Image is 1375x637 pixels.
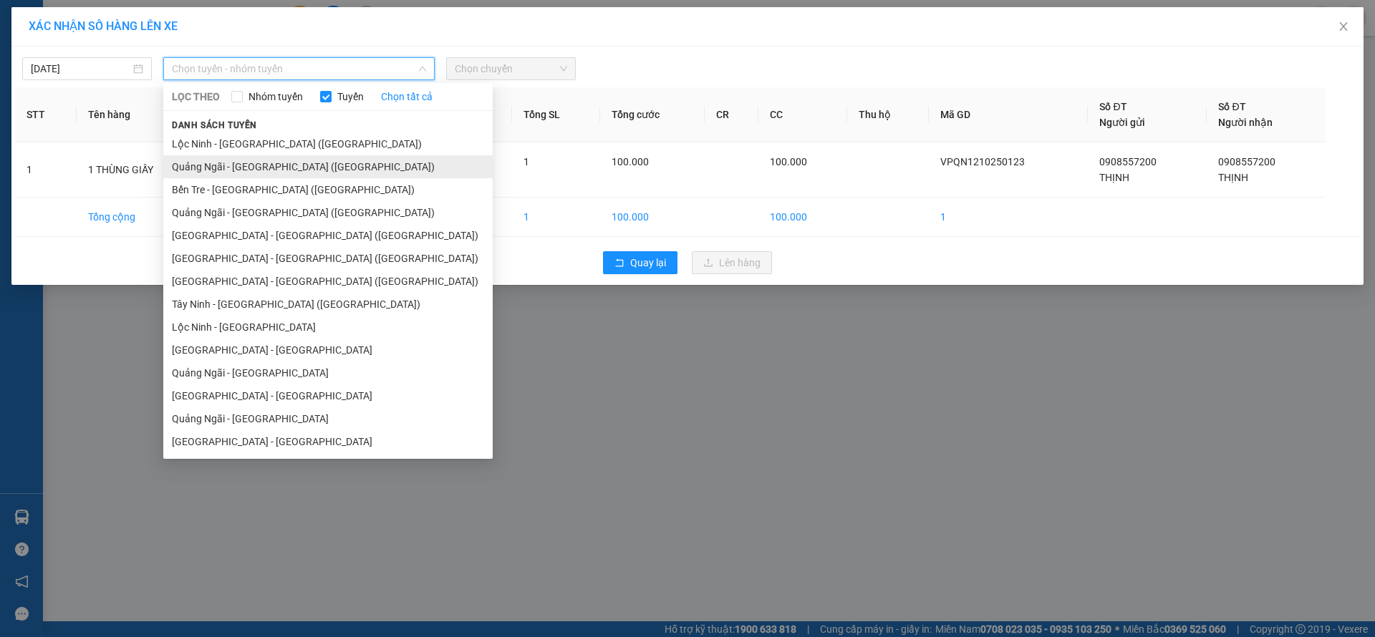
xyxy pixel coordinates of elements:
th: Thu hộ [847,87,929,142]
li: Ng/nhận: [4,99,123,126]
span: Chọn tuyến - nhóm tuyến [172,58,426,79]
li: Quảng Ngãi - [GEOGRAPHIC_DATA] ([GEOGRAPHIC_DATA]) [163,155,493,178]
button: uploadLên hàng [692,251,772,274]
span: 100.000 [770,156,807,167]
li: VP Nhận: [171,4,290,31]
th: Tên hàng [77,87,207,142]
span: Tuyến [332,89,370,104]
span: Số ĐT [1099,101,1126,112]
li: VP Gửi: [4,72,123,99]
li: Bến Tre - [GEOGRAPHIC_DATA] ([GEOGRAPHIC_DATA]) [163,178,493,201]
span: down [418,64,427,73]
span: Người nhận [1218,117,1273,128]
li: Tây Ninh - [GEOGRAPHIC_DATA] ([GEOGRAPHIC_DATA]) [163,293,493,316]
th: STT [15,87,77,142]
b: THỊNH [53,102,105,122]
li: CC [171,85,290,112]
li: [GEOGRAPHIC_DATA] - [GEOGRAPHIC_DATA] ([GEOGRAPHIC_DATA]) [163,247,493,270]
span: 0908557200 [1218,156,1275,167]
span: Danh sách tuyến [163,119,266,132]
li: Quảng Ngãi - [GEOGRAPHIC_DATA] ([GEOGRAPHIC_DATA]) [163,201,493,224]
span: close [1338,21,1349,32]
b: Công ty TNHH MTV DV-VT [PERSON_NAME] [4,6,112,69]
span: Quay lại [630,255,666,271]
button: rollbackQuay lại [603,251,677,274]
td: 1 [929,198,1088,237]
li: Tên hàng: [171,31,290,59]
span: THỊNH [1099,172,1129,183]
li: [GEOGRAPHIC_DATA] - [GEOGRAPHIC_DATA] [163,339,493,361]
span: Số ĐT [1218,101,1245,112]
button: Close [1323,7,1364,47]
a: Chọn tất cả [381,89,433,104]
th: Mã GD [929,87,1088,142]
td: 1 [512,198,600,237]
span: Nhóm tuyến [243,89,309,104]
td: Tổng cộng [77,198,207,237]
td: 100.000 [600,198,705,237]
span: 100.000 [612,156,649,167]
li: [GEOGRAPHIC_DATA] - [GEOGRAPHIC_DATA] [163,384,493,407]
span: rollback [614,258,624,269]
li: [GEOGRAPHIC_DATA] - [GEOGRAPHIC_DATA] ([GEOGRAPHIC_DATA]) [163,224,493,247]
li: Quảng Ngãi - [GEOGRAPHIC_DATA] [163,407,493,430]
span: VPQN1210250123 [940,156,1025,167]
span: XÁC NHẬN SỐ HÀNG LÊN XE [29,19,178,33]
li: Lộc Ninh - [GEOGRAPHIC_DATA] [163,316,493,339]
th: CC [758,87,848,142]
th: Tổng cước [600,87,705,142]
span: THỊNH [1218,172,1248,183]
li: [GEOGRAPHIC_DATA] - [GEOGRAPHIC_DATA] [163,430,493,453]
li: Quảng Ngãi - [GEOGRAPHIC_DATA] [163,361,493,384]
th: CR [705,87,758,142]
input: 12/10/2025 [31,61,130,77]
span: 0908557200 [1099,156,1157,167]
span: 1 [524,156,529,167]
li: [GEOGRAPHIC_DATA] - [GEOGRAPHIC_DATA] ([GEOGRAPHIC_DATA]) [163,270,493,293]
td: 1 THÙNG GIẤY [77,142,207,198]
span: Chọn chuyến [455,58,567,79]
span: Người gửi [1099,117,1145,128]
td: 1 [15,142,77,198]
li: SL: [171,58,290,85]
td: 100.000 [758,198,848,237]
b: VP BXQ.NGÃI [42,74,148,94]
th: Tổng SL [512,87,600,142]
li: Lộc Ninh - [GEOGRAPHIC_DATA] ([GEOGRAPHIC_DATA]) [163,132,493,155]
span: LỌC THEO [172,89,220,104]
